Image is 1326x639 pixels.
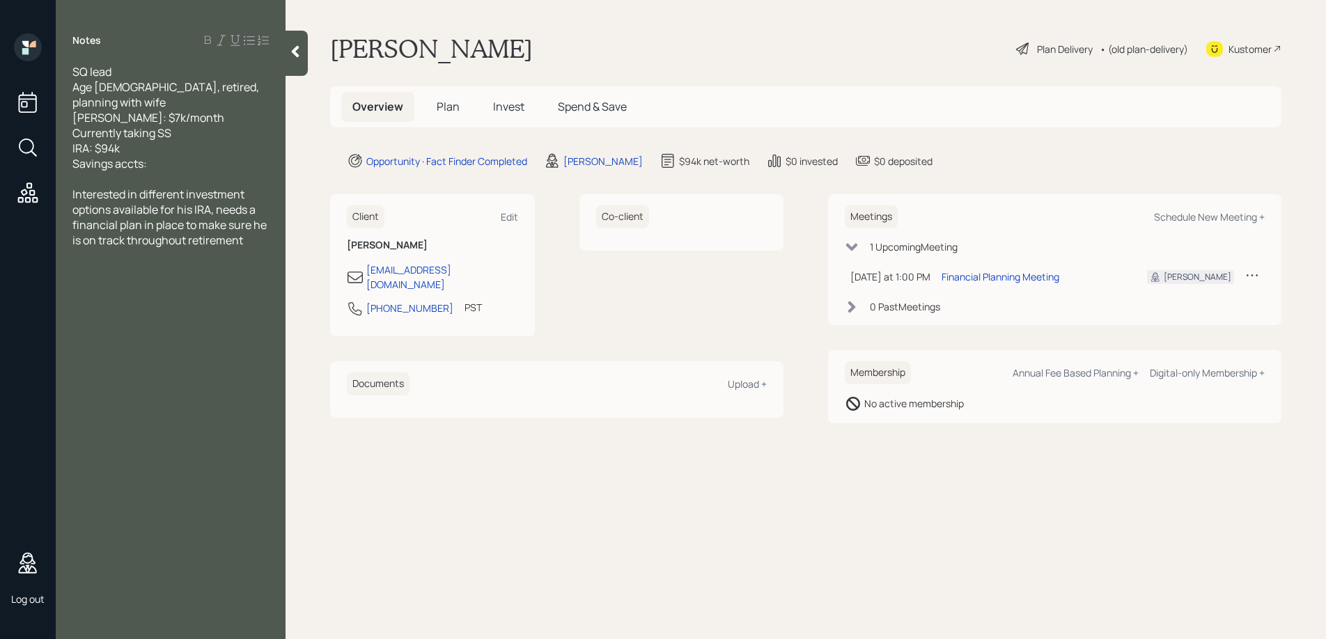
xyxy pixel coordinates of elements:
h6: Membership [845,361,911,384]
h1: [PERSON_NAME] [330,33,533,64]
div: $94k net-worth [679,154,749,168]
div: Digital-only Membership + [1150,366,1265,379]
span: Spend & Save [558,99,627,114]
div: No active membership [864,396,964,411]
span: Overview [352,99,403,114]
div: 1 Upcoming Meeting [870,239,958,254]
div: • (old plan-delivery) [1100,42,1188,56]
div: $0 invested [786,154,838,168]
div: 0 Past Meeting s [870,299,940,314]
div: [DATE] at 1:00 PM [850,269,930,284]
div: Opportunity · Fact Finder Completed [366,154,527,168]
div: Annual Fee Based Planning + [1013,366,1139,379]
div: Upload + [728,377,767,390]
label: Notes [72,33,101,47]
div: Kustomer [1228,42,1272,56]
div: Edit [501,210,518,223]
span: Interested in different investment options available for his IRA, needs a financial plan in place... [72,187,269,248]
div: Financial Planning Meeting [942,269,1059,284]
div: $0 deposited [874,154,933,168]
h6: Meetings [845,205,898,228]
div: PST [465,300,482,315]
h6: Co-client [596,205,649,228]
span: Plan [437,99,460,114]
div: Plan Delivery [1037,42,1093,56]
div: [PERSON_NAME] [563,154,643,168]
span: SQ lead Age [DEMOGRAPHIC_DATA], retired, planning with wife [PERSON_NAME]: $7k/month Currently ta... [72,64,261,171]
h6: [PERSON_NAME] [347,239,518,251]
div: [EMAIL_ADDRESS][DOMAIN_NAME] [366,262,518,292]
div: Schedule New Meeting + [1154,210,1265,223]
div: [PHONE_NUMBER] [366,301,453,315]
h6: Documents [347,372,409,395]
span: Invest [493,99,524,114]
div: [PERSON_NAME] [1164,271,1231,283]
div: Log out [11,592,45,606]
h6: Client [347,205,384,228]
